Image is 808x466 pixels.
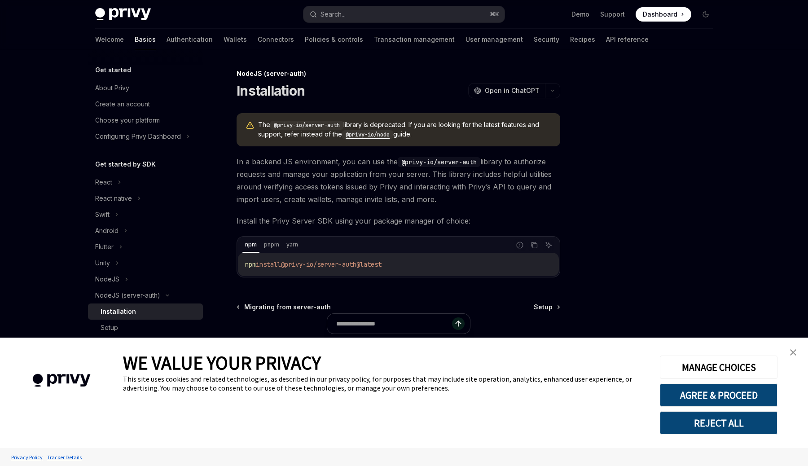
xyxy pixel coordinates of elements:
div: Setup [101,322,118,333]
a: Welcome [95,29,124,50]
div: Installation [101,306,136,317]
a: close banner [784,343,802,361]
span: WE VALUE YOUR PRIVACY [123,351,321,374]
a: Recipes [570,29,595,50]
svg: Warning [246,121,255,130]
button: AGREE & PROCEED [660,383,777,407]
div: Configuring Privy Dashboard [95,131,181,142]
img: close banner [790,349,796,356]
span: Dashboard [643,10,677,19]
div: npm [242,239,259,250]
a: Security [534,29,559,50]
h5: Get started by SDK [95,159,156,170]
a: User management [465,29,523,50]
div: NodeJS (server-auth) [95,290,160,301]
span: install [256,260,281,268]
span: ⌘ K [490,11,499,18]
a: API reference [606,29,649,50]
span: In a backend JS environment, you can use the library to authorize requests and manage your applic... [237,155,560,206]
div: Android [95,225,119,236]
a: @privy-io/node [342,130,393,138]
code: @privy-io/server-auth [398,157,480,167]
a: Tracker Details [45,449,84,465]
span: Install the Privy Server SDK using your package manager of choice: [237,215,560,227]
span: npm [245,260,256,268]
a: Setup [534,303,559,312]
div: About Privy [95,83,129,93]
button: Copy the contents from the code block [528,239,540,251]
button: MANAGE CHOICES [660,356,777,379]
a: Transaction management [374,29,455,50]
div: yarn [284,239,301,250]
div: Choose your platform [95,115,160,126]
a: Quickstart [88,336,203,352]
a: Basics [135,29,156,50]
a: Connectors [258,29,294,50]
div: pnpm [261,239,282,250]
div: Unity [95,258,110,268]
button: Ask AI [543,239,554,251]
a: Installation [88,303,203,320]
button: Search...⌘K [303,6,505,22]
div: This site uses cookies and related technologies, as described in our privacy policy, for purposes... [123,374,646,392]
h1: Installation [237,83,305,99]
button: REJECT ALL [660,411,777,435]
a: About Privy [88,80,203,96]
code: @privy-io/node [342,130,393,139]
div: React native [95,193,132,204]
div: NodeJS [95,274,119,285]
a: Migrating from server-auth [237,303,331,312]
div: Search... [321,9,346,20]
span: The library is deprecated. If you are looking for the latest features and support, refer instead ... [258,120,551,139]
span: @privy-io/server-auth@latest [281,260,382,268]
span: Setup [534,303,553,312]
button: Toggle dark mode [698,7,713,22]
a: Support [600,10,625,19]
a: Setup [88,320,203,336]
a: Demo [571,10,589,19]
a: Authentication [167,29,213,50]
button: Send message [452,317,465,330]
button: Open in ChatGPT [468,83,545,98]
img: dark logo [95,8,151,21]
div: Swift [95,209,110,220]
div: NodeJS (server-auth) [237,69,560,78]
button: Report incorrect code [514,239,526,251]
img: company logo [13,361,110,400]
a: Choose your platform [88,112,203,128]
a: Create an account [88,96,203,112]
div: Create an account [95,99,150,110]
h5: Get started [95,65,131,75]
span: Open in ChatGPT [485,86,540,95]
a: Dashboard [636,7,691,22]
div: Flutter [95,242,114,252]
code: @privy-io/server-auth [270,121,343,130]
div: React [95,177,112,188]
a: Policies & controls [305,29,363,50]
a: Wallets [224,29,247,50]
span: Migrating from server-auth [244,303,331,312]
a: Privacy Policy [9,449,45,465]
